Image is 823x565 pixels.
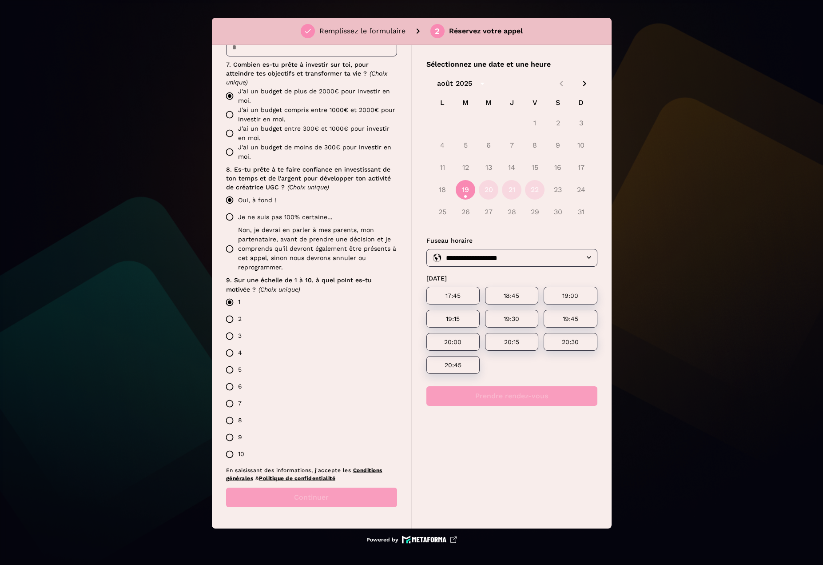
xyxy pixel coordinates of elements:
[437,338,469,345] p: 20:00
[435,27,440,35] div: 2
[426,236,597,245] p: Fuseau horaire
[449,26,523,36] p: Réservez votre appel
[554,292,586,299] p: 19:00
[226,276,374,293] span: 9. Sur une échelle de 1 à 10, à quel point es-tu motivée ?
[226,70,390,86] span: (Choix unique)
[437,292,469,299] p: 17:45
[255,475,259,481] span: &
[550,94,566,112] span: S
[426,59,597,70] p: Sélectionnez une date et une heure
[259,475,335,481] a: Politique de confidentialité
[221,395,397,412] label: 7
[226,466,397,482] p: En saisissant des informations, j'accepte les
[437,78,453,89] div: août
[221,143,397,161] label: J'ai un budget de moins de 300€ pour investir en moi.
[437,361,469,369] p: 20:45
[457,94,473,112] span: M
[319,26,406,36] p: Remplissez le formulaire
[434,94,450,112] span: L
[456,180,475,200] button: 19 août 2025
[366,536,398,543] p: Powered by
[366,536,457,544] a: Powered by
[584,252,594,263] button: Open
[502,180,521,200] button: 21 août 2025
[287,184,329,191] span: (Choix unique)
[496,338,528,345] p: 20:15
[525,180,545,200] button: 22 août 2025
[221,105,397,124] label: J'ai un budget compris entre 1000€ et 2000€ pour investir en moi.
[221,294,397,311] label: 1
[221,124,397,143] label: J'ai un budget entre 300€ et 1000€ pour investir en moi.
[221,446,397,463] label: 10
[221,192,397,208] label: Oui, à fond !
[426,274,597,283] p: [DATE]
[496,292,528,299] p: 18:45
[573,94,589,112] span: D
[496,315,528,322] p: 19:30
[475,76,490,91] button: calendar view is open, switch to year view
[554,315,586,322] p: 19:45
[226,61,371,77] span: 7. Combien es-tu prête à investir sur toi, pour atteindre tes objectifs et transformer ta vie ?
[554,338,586,345] p: 20:30
[221,378,397,395] label: 6
[481,94,497,112] span: M
[437,315,469,322] p: 19:15
[221,328,397,345] label: 3
[226,166,393,191] span: 8. Es-tu prête à te faire confiance en investissant de ton temps et de l'argent pour développer t...
[221,429,397,446] label: 9
[221,225,397,272] label: Non, je devrai en parler à mes parents, mon partenataire, avant de prendre une décision et je com...
[221,412,397,429] label: 8
[577,76,592,91] button: Next month
[221,345,397,361] label: 4
[221,311,397,328] label: 2
[258,286,300,293] span: (Choix unique)
[226,467,382,481] a: Conditions générales
[527,94,543,112] span: V
[504,94,520,112] span: J
[221,208,397,225] label: Je ne suis pas 100% certaine...
[221,87,397,105] label: J'ai un budget de plus de 2000€ pour investir en moi.
[456,78,472,89] div: 2025
[221,361,397,378] label: 5
[479,180,498,200] button: 20 août 2025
